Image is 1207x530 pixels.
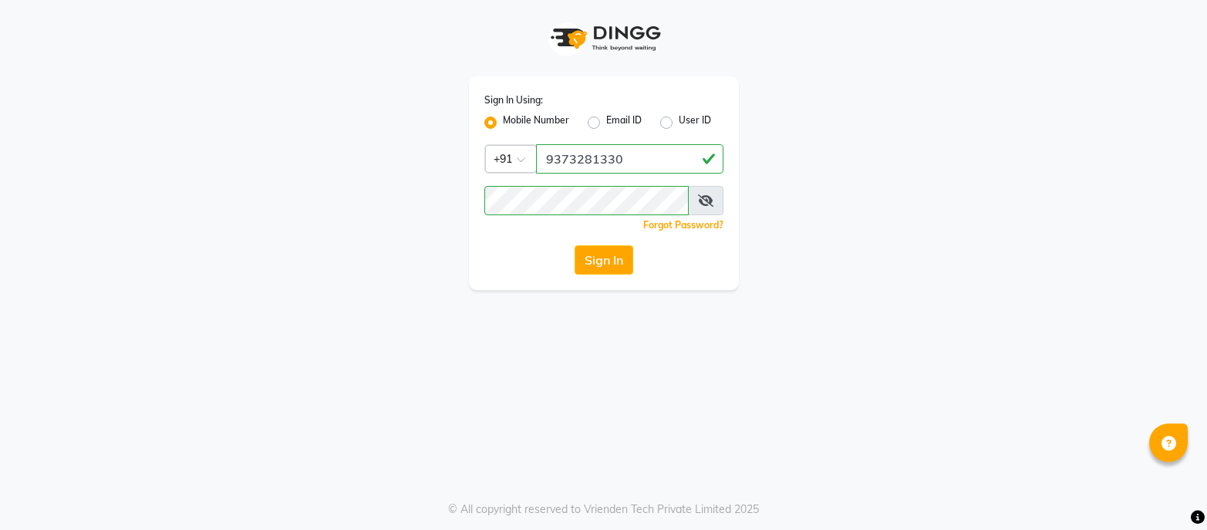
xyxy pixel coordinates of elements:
input: Username [484,186,689,215]
label: Mobile Number [503,113,569,132]
img: logo1.svg [542,15,666,61]
label: Sign In Using: [484,93,543,107]
input: Username [536,144,723,174]
label: User ID [679,113,711,132]
label: Email ID [606,113,642,132]
a: Forgot Password? [643,219,723,231]
iframe: chat widget [1142,468,1192,515]
button: Sign In [575,245,633,275]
